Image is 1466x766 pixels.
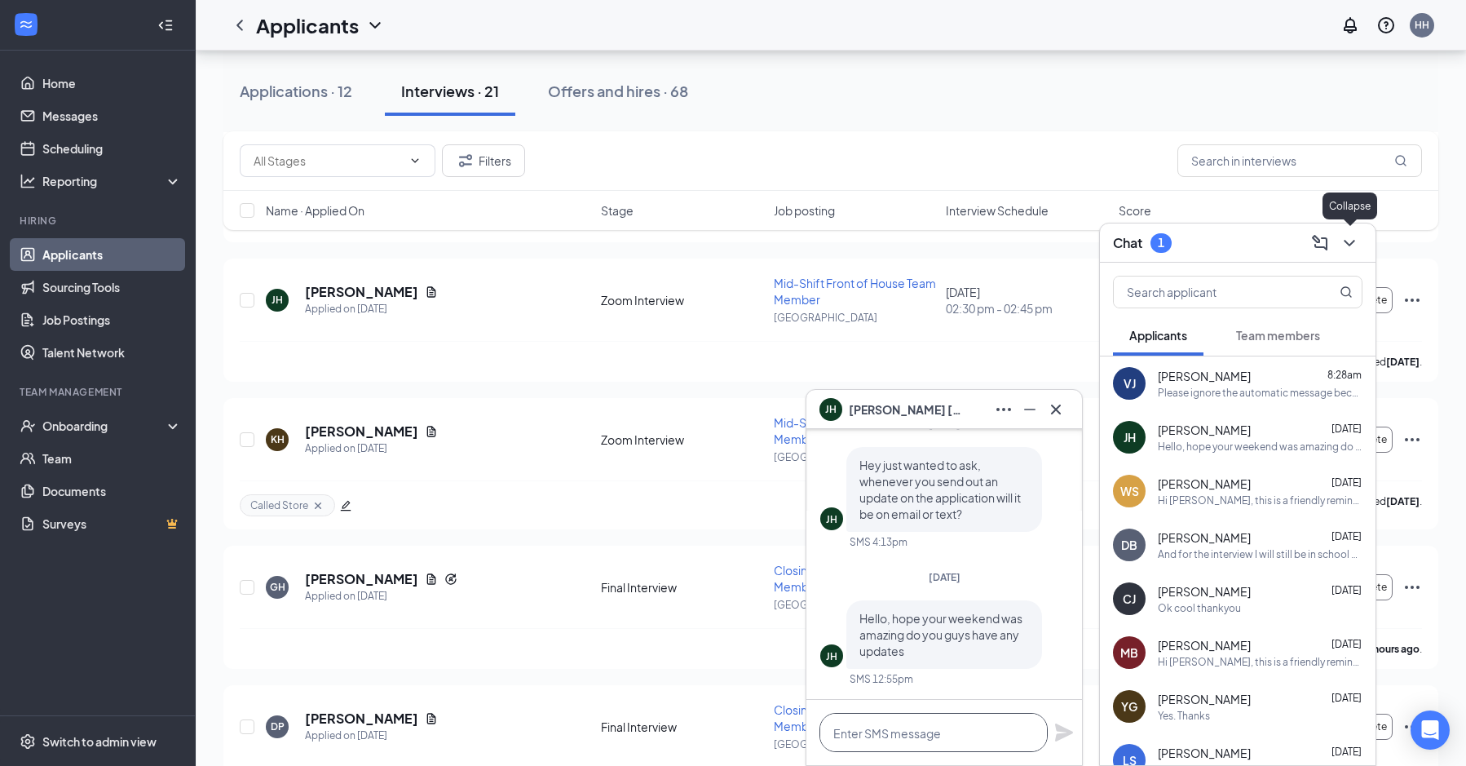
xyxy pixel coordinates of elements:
[408,154,422,167] svg: ChevronDown
[42,173,183,189] div: Reporting
[1331,423,1362,435] span: [DATE]
[425,425,438,438] svg: Document
[230,15,249,35] svg: ChevronLeft
[305,570,418,588] h5: [PERSON_NAME]
[1331,692,1362,704] span: [DATE]
[271,720,285,733] div: DP
[1158,547,1362,561] div: And for the interview I will still be in school at that time
[1124,429,1136,445] div: JH
[42,336,182,369] a: Talent Network
[42,303,182,336] a: Job Postings
[42,733,157,750] div: Switch to admin view
[456,151,475,170] svg: Filter
[305,710,418,728] h5: [PERSON_NAME]
[1158,368,1251,384] span: [PERSON_NAME]
[20,214,179,228] div: Hiring
[1340,15,1360,35] svg: Notifications
[305,283,418,301] h5: [PERSON_NAME]
[1017,396,1043,423] button: Minimize
[42,132,182,165] a: Scheduling
[1336,230,1362,256] button: ChevronDown
[1331,638,1362,650] span: [DATE]
[1327,369,1362,381] span: 8:28am
[1046,400,1066,419] svg: Cross
[272,293,283,307] div: JH
[1402,578,1422,597] svg: Ellipses
[305,441,438,457] div: Applied on [DATE]
[1177,144,1422,177] input: Search in interviews
[20,385,179,399] div: Team Management
[1123,591,1136,607] div: CJ
[1402,717,1422,737] svg: Ellipses
[42,271,182,303] a: Sourcing Tools
[601,719,764,735] div: Final Interview
[991,396,1017,423] button: Ellipses
[1043,396,1069,423] button: Cross
[859,458,1021,521] span: Hey just wanted to ask, whenever you send out an update on the application will it be on email or...
[1158,422,1251,438] span: [PERSON_NAME]
[425,286,438,299] svg: Document
[1158,583,1251,600] span: [PERSON_NAME]
[305,728,438,744] div: Applied on [DATE]
[946,202,1049,219] span: Interview Schedule
[401,81,499,101] div: Interviews · 21
[1158,745,1251,761] span: [PERSON_NAME]
[1158,476,1251,492] span: [PERSON_NAME]
[157,17,174,33] svg: Collapse
[1114,277,1307,308] input: Search applicant
[305,301,438,317] div: Applied on [DATE]
[774,450,937,464] p: [GEOGRAPHIC_DATA]
[774,202,835,219] span: Job posting
[548,81,688,101] div: Offers and hires · 68
[1402,290,1422,310] svg: Ellipses
[20,173,36,189] svg: Analysis
[774,311,937,325] p: [GEOGRAPHIC_DATA]
[1331,530,1362,542] span: [DATE]
[305,588,457,604] div: Applied on [DATE]
[1158,637,1251,653] span: [PERSON_NAME]
[1360,643,1420,655] b: 17 hours ago
[20,418,36,434] svg: UserCheck
[1113,234,1142,252] h3: Chat
[1120,483,1139,499] div: WS
[20,733,36,750] svg: Settings
[240,81,352,101] div: Applications · 12
[18,16,34,33] svg: WorkstreamLogo
[1121,537,1137,553] div: DB
[42,475,182,507] a: Documents
[1394,154,1407,167] svg: MagnifyingGlass
[250,498,308,512] span: Called Store
[994,400,1013,419] svg: Ellipses
[1307,230,1333,256] button: ComposeMessage
[271,432,285,446] div: KH
[1121,698,1137,715] div: YG
[826,512,837,526] div: JH
[849,401,963,418] span: [PERSON_NAME] [PERSON_NAME]
[305,423,418,441] h5: [PERSON_NAME]
[774,737,937,751] p: [GEOGRAPHIC_DATA]
[1331,584,1362,596] span: [DATE]
[601,202,634,219] span: Stage
[1340,233,1359,253] svg: ChevronDown
[774,702,926,733] span: Closing Front of House Team Member
[1411,711,1450,750] div: Open Intercom Messenger
[601,432,764,448] div: Zoom Interview
[1415,18,1429,32] div: HH
[946,284,1109,317] div: [DATE]
[601,579,764,596] div: Final Interview
[859,611,1022,658] span: Hello, hope your weekend was amazing do you guys have any updates
[42,100,182,132] a: Messages
[1054,723,1074,742] svg: Plane
[1158,386,1362,400] div: Please ignore the automatic message because it is not in sync to the right store location and int...
[850,535,907,549] div: SMS 4:13pm
[1386,356,1420,368] b: [DATE]
[1376,15,1396,35] svg: QuestionInfo
[946,300,1109,317] span: 02:30 pm - 02:45 pm
[929,571,960,583] span: [DATE]
[1158,494,1362,507] div: Hi [PERSON_NAME], this is a friendly reminder. Your meeting with [DEMOGRAPHIC_DATA]-fil-A for Tru...
[774,276,936,307] span: Mid-Shift Front of House Team Member
[1236,328,1320,343] span: Team members
[1331,476,1362,489] span: [DATE]
[1158,440,1362,454] div: Hello, hope your weekend was amazing do you guys have any updates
